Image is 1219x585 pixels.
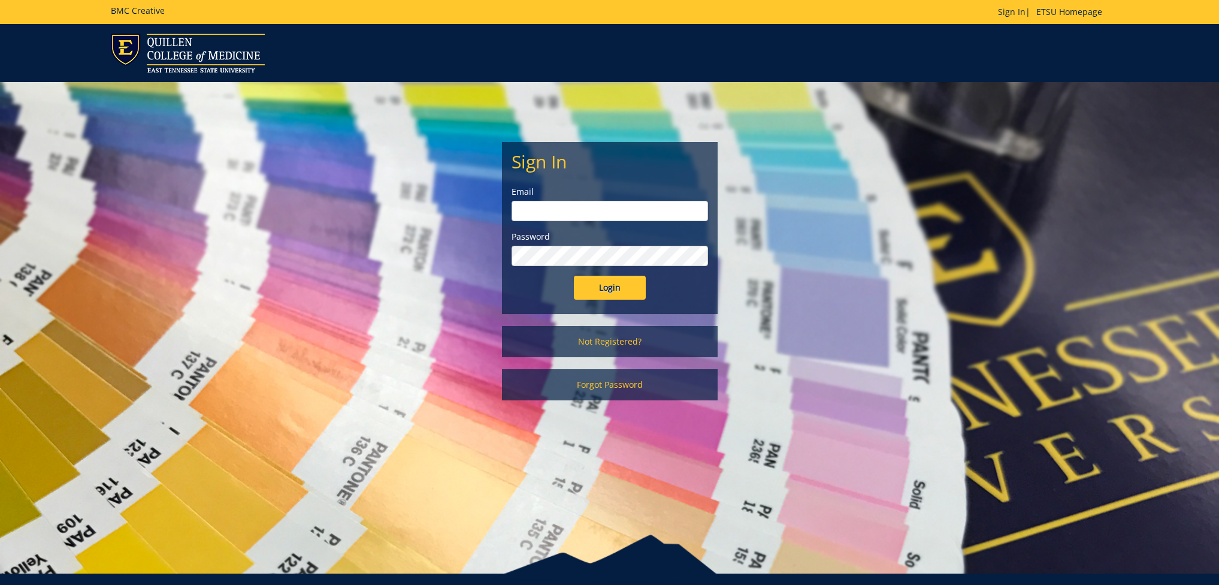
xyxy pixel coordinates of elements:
h5: BMC Creative [111,6,165,15]
input: Login [574,276,646,300]
a: Forgot Password [502,369,718,400]
a: ETSU Homepage [1030,6,1108,17]
a: Sign In [998,6,1026,17]
a: Not Registered? [502,326,718,357]
img: ETSU logo [111,34,265,73]
h2: Sign In [512,152,708,171]
label: Password [512,231,708,243]
label: Email [512,186,708,198]
p: | [998,6,1108,18]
